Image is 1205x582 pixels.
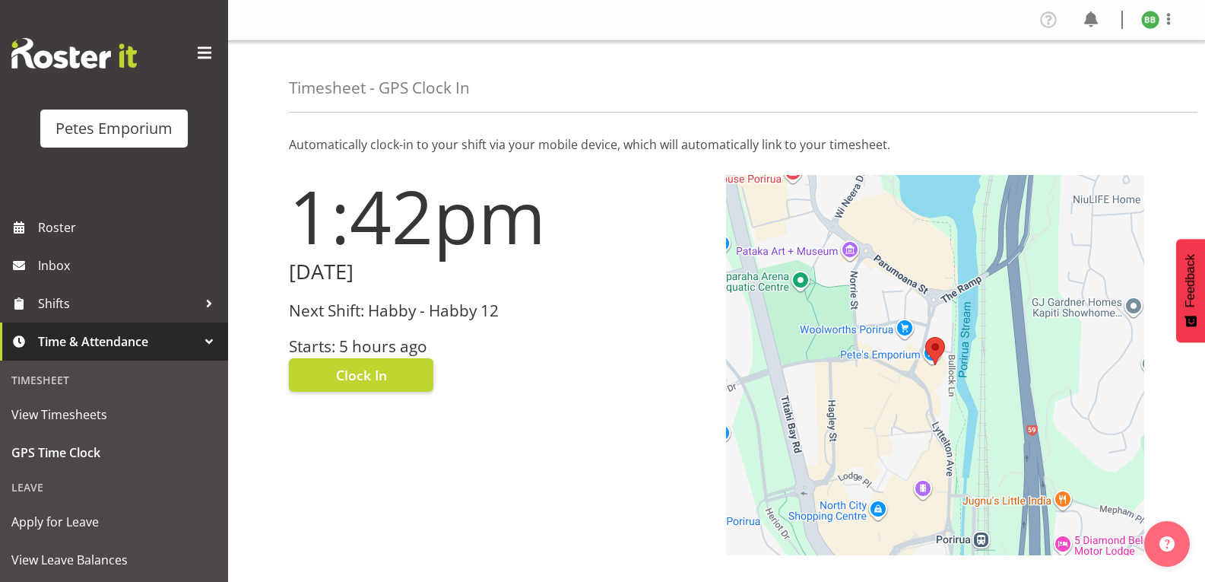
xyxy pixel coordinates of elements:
[1159,536,1175,552] img: help-xxl-2.png
[4,396,224,434] a: View Timesheets
[38,254,220,277] span: Inbox
[289,135,1144,154] p: Automatically clock-in to your shift via your mobile device, which will automatically link to you...
[55,117,173,140] div: Petes Emporium
[11,441,217,464] span: GPS Time Clock
[38,292,198,315] span: Shifts
[4,434,224,472] a: GPS Time Clock
[336,365,387,385] span: Clock In
[38,216,220,239] span: Roster
[289,338,708,355] h3: Starts: 5 hours ago
[11,510,217,533] span: Apply for Leave
[1141,11,1159,29] img: beena-bist9974.jpg
[4,472,224,503] div: Leave
[289,79,470,97] h4: Timesheet - GPS Clock In
[1184,254,1197,307] span: Feedback
[4,541,224,579] a: View Leave Balances
[289,302,708,320] h3: Next Shift: Habby - Habby 12
[289,175,708,257] h1: 1:42pm
[289,358,433,392] button: Clock In
[289,260,708,284] h2: [DATE]
[1176,239,1205,342] button: Feedback - Show survey
[11,38,137,68] img: Rosterit website logo
[11,403,217,426] span: View Timesheets
[4,364,224,396] div: Timesheet
[11,549,217,571] span: View Leave Balances
[38,330,198,353] span: Time & Attendance
[4,503,224,541] a: Apply for Leave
